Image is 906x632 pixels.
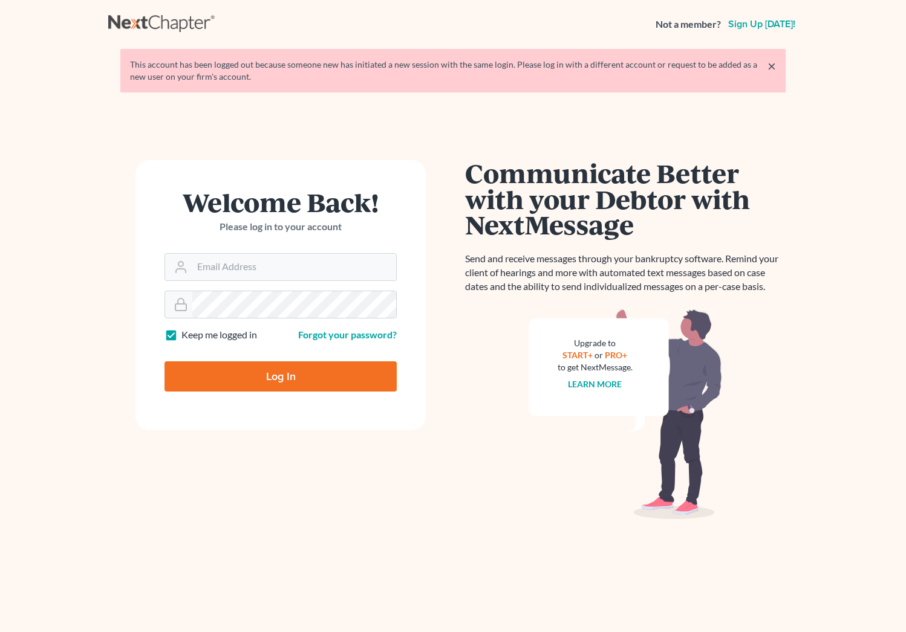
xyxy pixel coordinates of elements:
[726,19,798,29] a: Sign up [DATE]!
[767,59,776,73] a: ×
[165,189,397,215] h1: Welcome Back!
[563,350,593,360] a: START+
[605,350,628,360] a: PRO+
[595,350,604,360] span: or
[558,361,633,373] div: to get NextMessage.
[181,328,257,342] label: Keep me logged in
[656,18,721,31] strong: Not a member?
[165,361,397,392] input: Log In
[569,379,622,389] a: Learn more
[298,329,397,340] a: Forgot your password?
[558,337,633,349] div: Upgrade to
[465,160,786,237] h1: Communicate Better with your Debtor with NextMessage
[165,220,397,234] p: Please log in to your account
[130,59,776,83] div: This account has been logged out because someone new has initiated a new session with the same lo...
[192,254,396,280] input: Email Address
[529,308,722,520] img: nextmessage_bg-59042aed3d76b12b5cd301f8e5b87938c9018125f34e5fa2b7a6b67550977c72.svg
[465,252,786,294] p: Send and receive messages through your bankruptcy software. Remind your client of hearings and mo...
